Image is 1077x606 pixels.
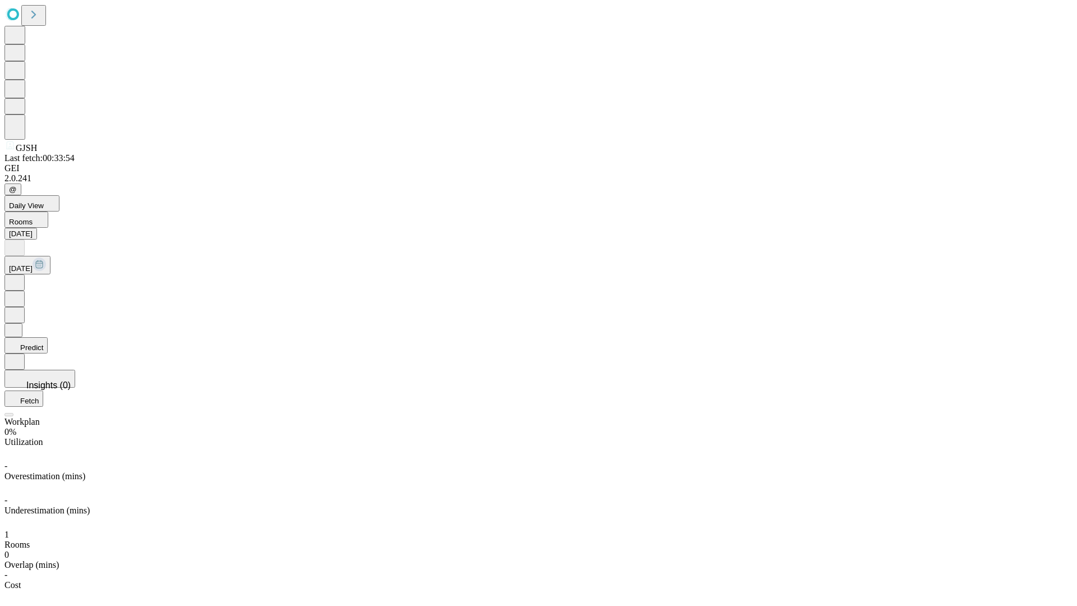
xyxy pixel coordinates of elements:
[4,495,7,505] span: -
[4,506,90,515] span: Underestimation (mins)
[9,201,44,210] span: Daily View
[4,370,75,388] button: Insights (0)
[4,153,75,163] span: Last fetch: 00:33:54
[4,163,1073,173] div: GEI
[9,185,17,194] span: @
[4,391,43,407] button: Fetch
[4,570,7,580] span: -
[4,550,9,559] span: 0
[16,143,37,153] span: GJSH
[4,560,59,570] span: Overlap (mins)
[4,471,85,481] span: Overestimation (mins)
[4,437,43,447] span: Utilization
[4,173,1073,183] div: 2.0.241
[26,380,71,390] span: Insights (0)
[4,256,50,274] button: [DATE]
[4,183,21,195] button: @
[4,580,21,590] span: Cost
[4,417,40,426] span: Workplan
[4,530,9,539] span: 1
[4,337,48,353] button: Predict
[4,212,48,228] button: Rooms
[4,427,16,437] span: 0%
[4,540,30,549] span: Rooms
[4,195,59,212] button: Daily View
[4,228,37,240] button: [DATE]
[9,218,33,226] span: Rooms
[9,264,33,273] span: [DATE]
[4,461,7,471] span: -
